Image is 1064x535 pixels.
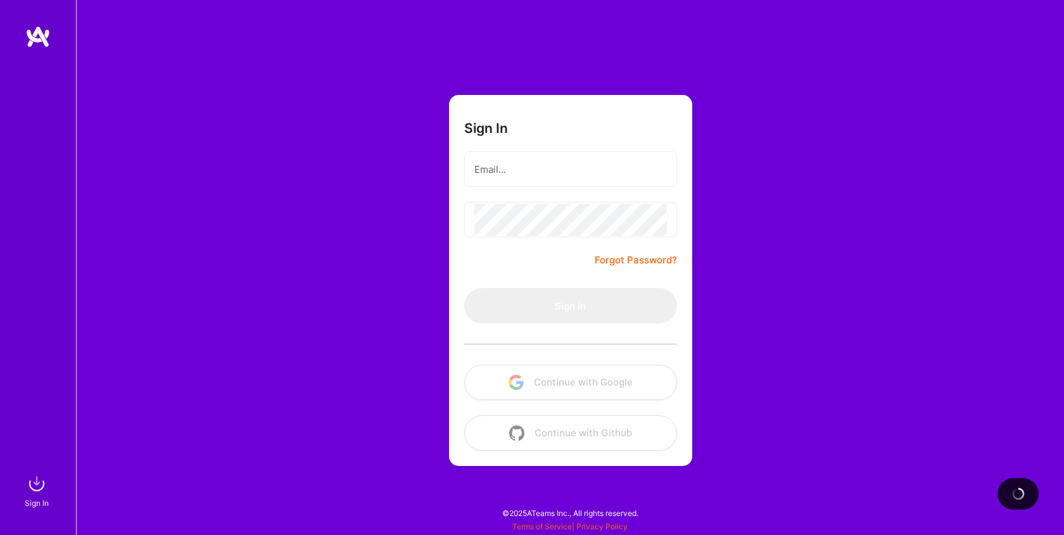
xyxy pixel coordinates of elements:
[464,288,677,324] button: Sign In
[1011,487,1025,501] img: loading
[595,253,677,268] a: Forgot Password?
[464,120,508,136] h3: Sign In
[27,471,49,510] a: sign inSign In
[464,365,677,400] button: Continue with Google
[512,522,572,531] a: Terms of Service
[464,415,677,451] button: Continue with Github
[76,497,1064,529] div: © 2025 ATeams Inc., All rights reserved.
[25,496,49,510] div: Sign In
[512,522,628,531] span: |
[24,471,49,496] img: sign in
[509,425,524,441] img: icon
[25,25,51,48] img: logo
[509,375,524,390] img: icon
[474,153,667,186] input: Email...
[576,522,628,531] a: Privacy Policy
